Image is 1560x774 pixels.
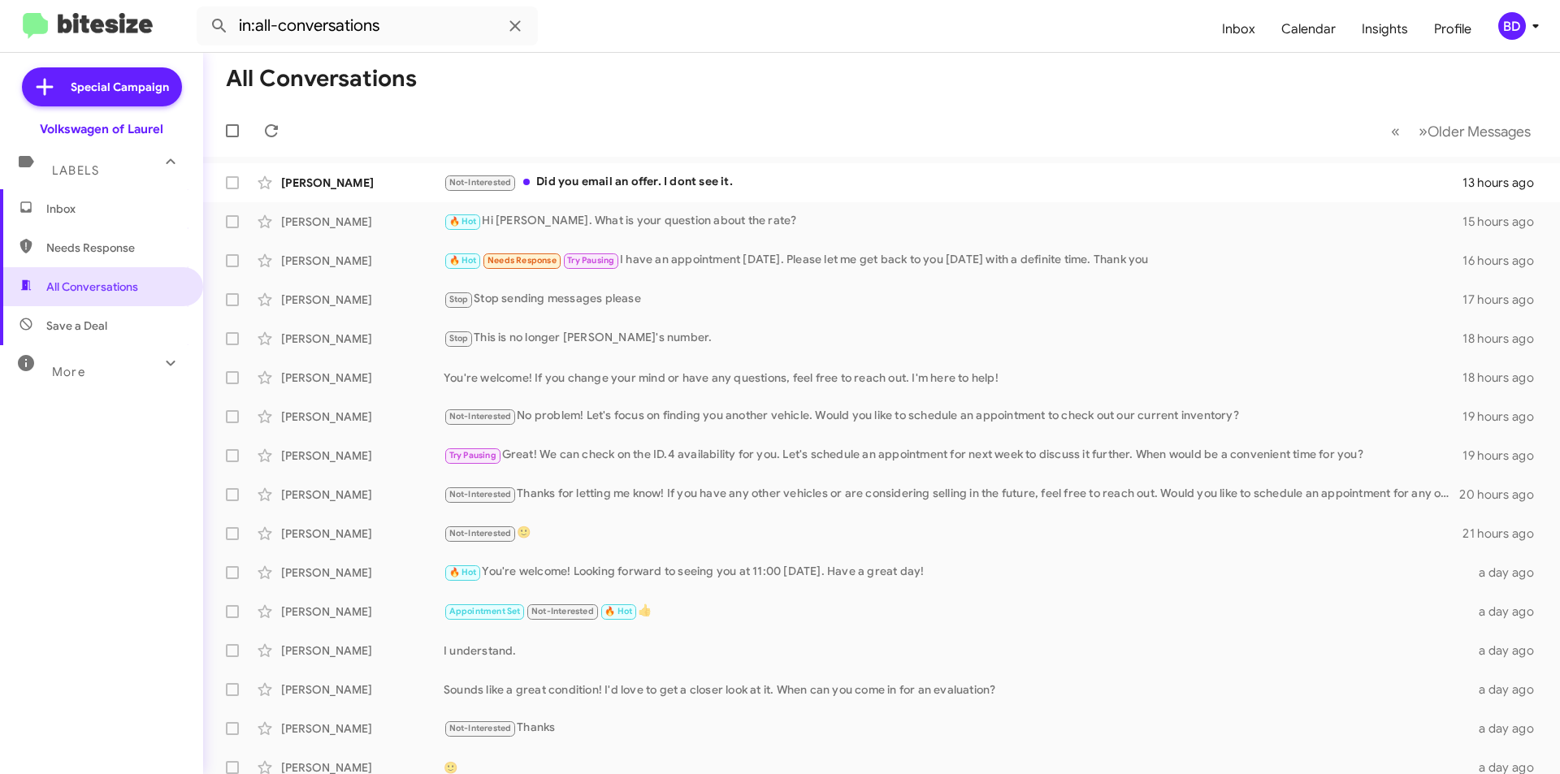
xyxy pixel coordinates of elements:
[1462,214,1547,230] div: 15 hours ago
[1381,115,1410,148] button: Previous
[444,642,1469,659] div: I understand.
[281,214,444,230] div: [PERSON_NAME]
[1469,720,1547,737] div: a day ago
[281,175,444,191] div: [PERSON_NAME]
[1349,6,1421,53] a: Insights
[444,329,1462,348] div: This is no longer [PERSON_NAME]'s number.
[604,606,632,616] span: 🔥 Hot
[281,448,444,464] div: [PERSON_NAME]
[281,253,444,269] div: [PERSON_NAME]
[449,333,469,344] span: Stop
[46,279,138,295] span: All Conversations
[444,563,1469,582] div: You're welcome! Looking forward to seeing you at 11:00 [DATE]. Have a great day!
[40,121,163,137] div: Volkswagen of Laurel
[449,411,512,422] span: Not-Interested
[1382,115,1540,148] nav: Page navigation example
[281,720,444,737] div: [PERSON_NAME]
[281,292,444,308] div: [PERSON_NAME]
[444,719,1469,737] div: Thanks
[1498,12,1526,40] div: BD
[444,370,1462,386] div: You're welcome! If you change your mind or have any questions, feel free to reach out. I'm here t...
[531,606,594,616] span: Not-Interested
[444,407,1462,426] div: No problem! Let's focus on finding you another vehicle. Would you like to schedule an appointment...
[444,212,1462,231] div: Hi [PERSON_NAME]. What is your question about the rate?
[226,66,417,92] h1: All Conversations
[1462,175,1547,191] div: 13 hours ago
[281,681,444,698] div: [PERSON_NAME]
[1421,6,1484,53] a: Profile
[1462,448,1547,464] div: 19 hours ago
[487,255,557,266] span: Needs Response
[1469,681,1547,698] div: a day ago
[1469,564,1547,581] div: a day ago
[1459,486,1547,503] div: 20 hours ago
[449,177,512,188] span: Not-Interested
[444,290,1462,309] div: Stop sending messages please
[449,528,512,538] span: Not-Interested
[1419,121,1428,141] span: »
[444,485,1459,504] div: Thanks for letting me know! If you have any other vehicles or are considering selling in the futu...
[281,564,444,581] div: [PERSON_NAME]
[71,79,169,95] span: Special Campaign
[281,486,444,503] div: [PERSON_NAME]
[449,567,477,577] span: 🔥 Hot
[1469,642,1547,659] div: a day ago
[1469,603,1547,620] div: a day ago
[449,606,521,616] span: Appointment Set
[444,251,1462,270] div: I have an appointment [DATE]. Please let me get back to you [DATE] with a definite time. Thank you
[444,602,1469,620] div: 👍
[449,489,512,499] span: Not-Interested
[449,216,477,227] span: 🔥 Hot
[444,446,1462,465] div: Great! We can check on the ID.4 availability for you. Let's schedule an appointment for next week...
[1462,331,1547,347] div: 18 hours ago
[567,255,614,266] span: Try Pausing
[449,723,512,733] span: Not-Interested
[1462,253,1547,269] div: 16 hours ago
[281,603,444,620] div: [PERSON_NAME]
[1462,525,1547,542] div: 21 hours ago
[281,331,444,347] div: [PERSON_NAME]
[1209,6,1268,53] a: Inbox
[1391,121,1400,141] span: «
[444,681,1469,698] div: Sounds like a great condition! I'd love to get a closer look at it. When can you come in for an e...
[444,173,1462,192] div: Did you email an offer. I dont see it.
[1409,115,1540,148] button: Next
[449,294,469,305] span: Stop
[281,409,444,425] div: [PERSON_NAME]
[46,318,107,334] span: Save a Deal
[449,255,477,266] span: 🔥 Hot
[281,642,444,659] div: [PERSON_NAME]
[1462,292,1547,308] div: 17 hours ago
[449,450,496,461] span: Try Pausing
[281,525,444,542] div: [PERSON_NAME]
[1428,123,1531,141] span: Older Messages
[22,67,182,106] a: Special Campaign
[46,240,184,256] span: Needs Response
[444,524,1462,543] div: 🙂
[52,365,85,379] span: More
[1462,409,1547,425] div: 19 hours ago
[1462,370,1547,386] div: 18 hours ago
[197,6,538,45] input: Search
[1484,12,1542,40] button: BD
[46,201,184,217] span: Inbox
[52,163,99,178] span: Labels
[281,370,444,386] div: [PERSON_NAME]
[1268,6,1349,53] a: Calendar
